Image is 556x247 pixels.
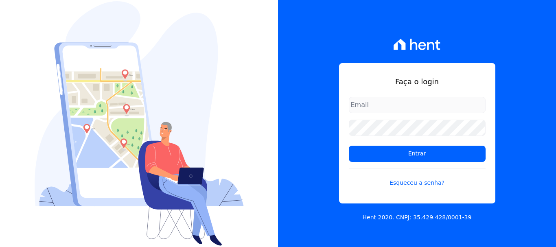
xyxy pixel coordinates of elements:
[349,97,486,113] input: Email
[349,146,486,162] input: Entrar
[349,76,486,87] h1: Faça o login
[363,213,472,222] p: Hent 2020. CNPJ: 35.429.428/0001-39
[349,168,486,187] a: Esqueceu a senha?
[35,1,244,246] img: Login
